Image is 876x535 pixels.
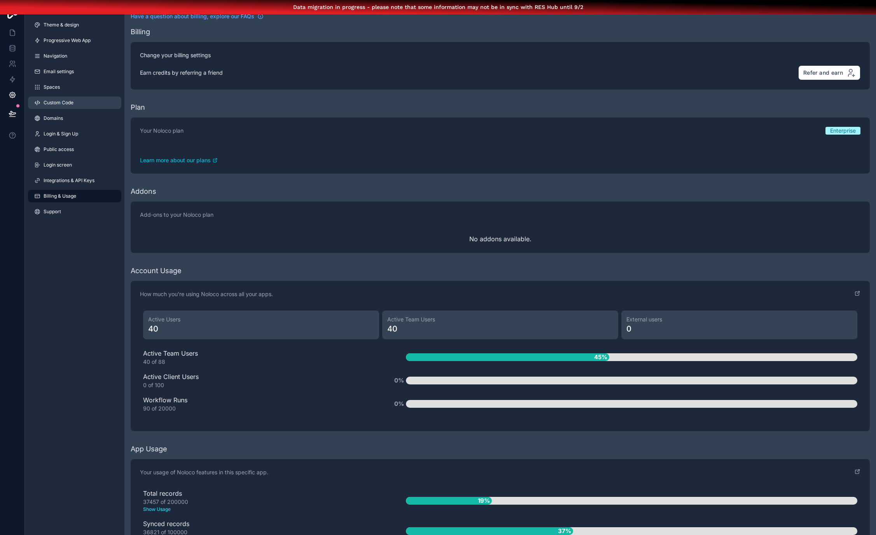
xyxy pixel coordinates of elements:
[131,186,156,197] div: Addons
[143,506,381,513] text: Show Usage
[131,26,150,37] div: Billing
[476,495,492,507] span: 19%
[28,205,121,218] a: Support
[387,323,613,334] span: 40
[143,395,381,412] div: Workflow Runs
[44,68,74,75] span: Email settings
[148,316,374,323] span: Active Users
[28,50,121,62] a: Navigation
[140,211,860,219] p: Add-ons to your Noloco plan
[143,381,381,389] div: 0 of 100
[798,65,860,80] button: Refer and earn
[803,69,843,76] span: Refer and earn
[143,498,381,513] div: 37457 of 200000
[28,174,121,187] a: Integrations & API Keys
[143,489,381,513] div: Total records
[28,143,121,156] a: Public access
[140,156,860,164] a: Learn more about our plans
[387,316,613,323] span: Active Team Users
[28,19,121,31] a: Theme & design
[44,53,67,59] span: Navigation
[44,146,74,153] span: Public access
[44,22,79,28] span: Theme & design
[131,102,145,113] div: Plan
[392,374,406,387] span: 0%
[131,12,254,20] span: Have a question about billing, explore our FAQs
[131,12,264,20] a: Have a question about billing, explore our FAQs
[143,349,381,366] div: Active Team Users
[140,234,860,244] p: No addons available.
[28,65,121,78] a: Email settings
[626,316,852,323] span: External users
[28,81,121,93] a: Spaces
[140,290,273,298] p: How much you're using Noloco across all your apps.
[44,131,78,137] span: Login & Sign Up
[143,405,381,412] div: 90 of 20000
[28,112,121,125] a: Domains
[140,51,211,59] p: Change your billing settings
[140,156,211,164] span: Learn more about our plans
[140,468,268,476] p: Your usage of Noloco features in this specific app.
[28,34,121,47] a: Progressive Web App
[592,351,609,364] span: 45%
[44,115,63,121] span: Domains
[140,127,184,135] p: Your Noloco plan
[143,358,381,366] div: 40 of 88
[28,96,121,109] a: Custom Code
[44,209,61,215] span: Support
[28,159,121,171] a: Login screen
[44,162,72,168] span: Login screen
[44,37,91,44] span: Progressive Web App
[28,128,121,140] a: Login & Sign Up
[143,372,381,389] div: Active Client Users
[44,100,73,106] span: Custom Code
[131,265,182,276] div: Account Usage
[148,323,374,334] span: 40
[830,127,856,135] span: Enterprise
[28,190,121,202] a: Billing & Usage
[44,177,94,184] span: Integrations & API Keys
[140,69,223,77] p: Earn credits by referring a friend
[44,193,76,199] span: Billing & Usage
[44,84,60,90] span: Spaces
[626,323,852,334] span: 0
[392,398,406,410] span: 0%
[131,444,167,454] div: App Usage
